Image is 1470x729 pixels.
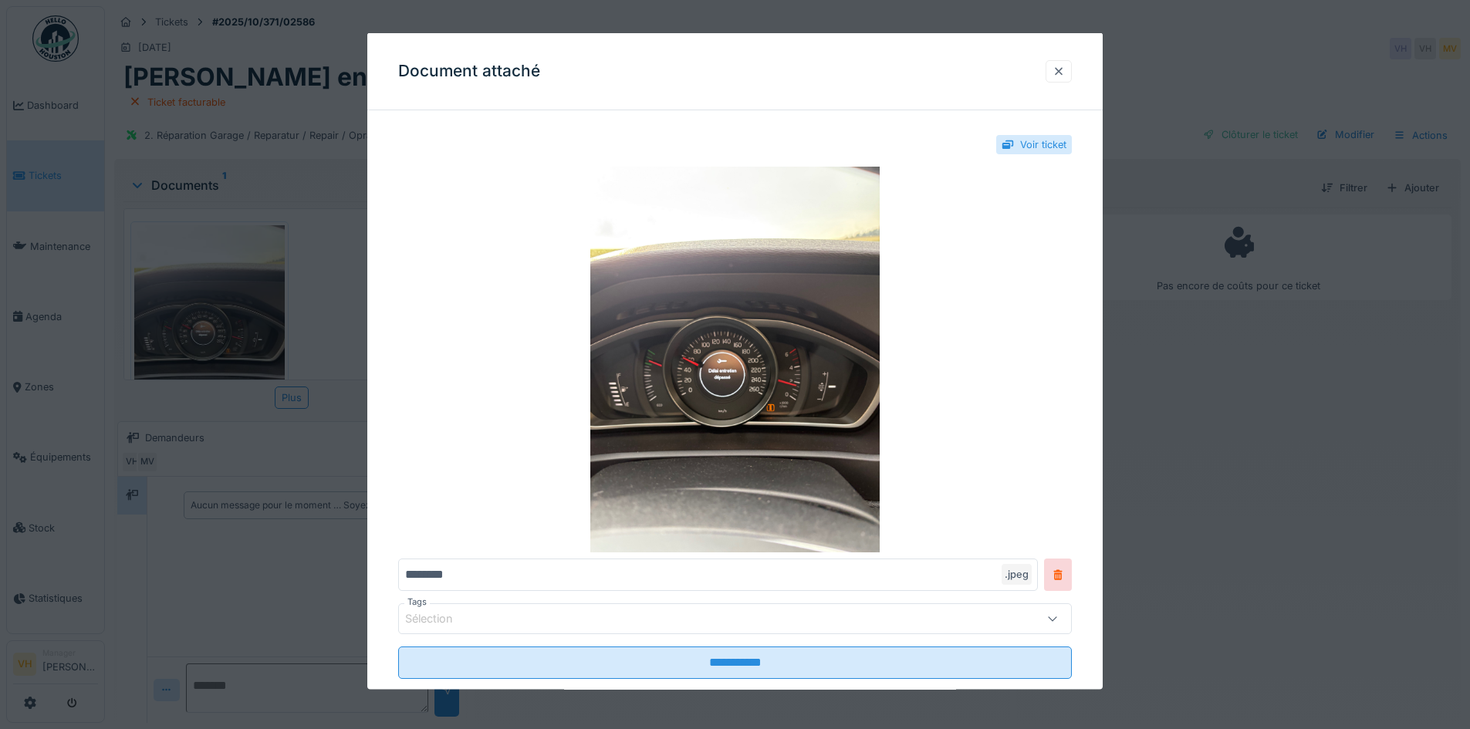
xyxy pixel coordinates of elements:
[398,167,1072,552] img: bba029db-1a65-452f-93a6-00900ddf437c-IMG_0550.jpeg
[398,62,540,81] h3: Document attaché
[404,596,430,609] label: Tags
[1002,564,1032,585] div: .jpeg
[405,610,475,627] div: Sélection
[1020,137,1066,152] div: Voir ticket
